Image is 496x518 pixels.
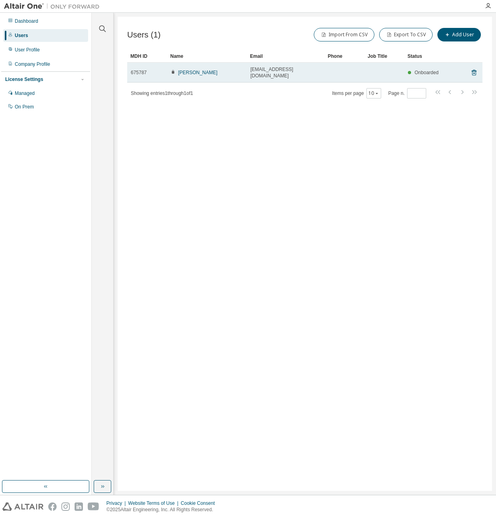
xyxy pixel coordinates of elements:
[15,47,40,53] div: User Profile
[314,28,374,41] button: Import From CSV
[48,502,57,511] img: facebook.svg
[127,30,161,39] span: Users (1)
[15,90,35,97] div: Managed
[368,90,379,97] button: 10
[178,70,218,75] a: [PERSON_NAME]
[170,50,244,63] div: Name
[131,91,193,96] span: Showing entries 1 through 1 of 1
[75,502,83,511] img: linkedin.svg
[128,500,181,506] div: Website Terms of Use
[332,88,381,98] span: Items per page
[106,506,220,513] p: © 2025 Altair Engineering, Inc. All Rights Reserved.
[61,502,70,511] img: instagram.svg
[106,500,128,506] div: Privacy
[379,28,433,41] button: Export To CSV
[407,50,441,63] div: Status
[250,66,321,79] span: [EMAIL_ADDRESS][DOMAIN_NAME]
[2,502,43,511] img: altair_logo.svg
[415,70,439,75] span: Onboarded
[5,76,43,83] div: License Settings
[15,18,38,24] div: Dashboard
[388,88,426,98] span: Page n.
[368,50,401,63] div: Job Title
[4,2,104,10] img: Altair One
[328,50,361,63] div: Phone
[88,502,99,511] img: youtube.svg
[131,69,147,76] span: 675787
[15,32,28,39] div: Users
[130,50,164,63] div: MDH ID
[181,500,219,506] div: Cookie Consent
[437,28,481,41] button: Add User
[15,104,34,110] div: On Prem
[15,61,50,67] div: Company Profile
[250,50,321,63] div: Email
